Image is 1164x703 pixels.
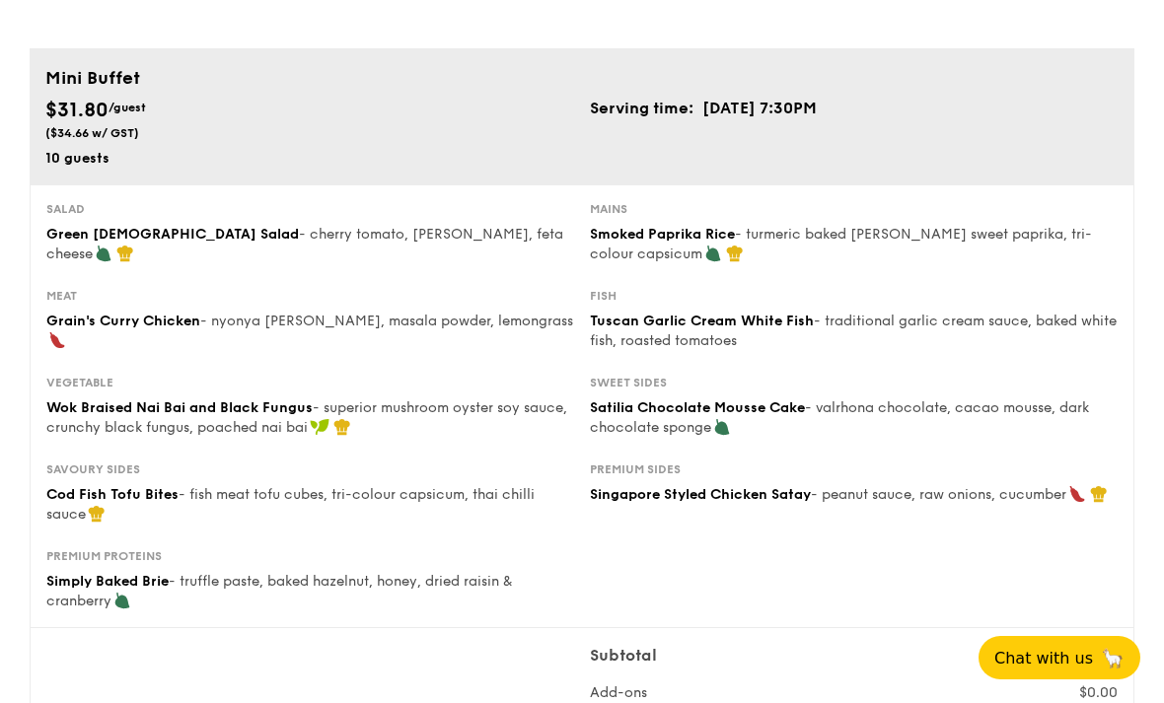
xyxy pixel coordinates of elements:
span: Grain's Curry Chicken [46,313,200,329]
span: Singapore Styled Chicken Satay [590,486,811,503]
img: icon-vegetarian.fe4039eb.svg [713,418,731,436]
span: Green [DEMOGRAPHIC_DATA] Salad [46,226,299,243]
span: Smoked Paprika Rice [590,226,735,243]
div: 10 guests [45,149,574,169]
div: Salad [46,201,574,217]
div: Fish [590,288,1118,304]
div: Meat [46,288,574,304]
span: 🦙 [1101,647,1125,669]
img: icon-spicy.37a8142b.svg [1068,485,1086,503]
span: - turmeric baked [PERSON_NAME] sweet paprika, tri-colour capsicum [590,226,1092,262]
div: Vegetable [46,375,574,390]
div: Premium proteins [46,548,574,564]
img: icon-chef-hat.a58ddaea.svg [726,245,744,262]
span: ($34.66 w/ GST) [45,126,139,140]
span: - cherry tomato, [PERSON_NAME], feta cheese [46,226,563,262]
span: $31.80 [45,99,109,122]
span: - nyonya [PERSON_NAME], masala powder, lemongrass [200,313,573,329]
span: Cod Fish Tofu Bites [46,486,179,503]
div: Premium sides [590,461,1118,477]
img: icon-chef-hat.a58ddaea.svg [333,418,351,436]
span: - fish meat tofu cubes, tri-colour capsicum, thai chilli sauce [46,486,535,523]
span: - truffle paste, baked hazelnut, honey, dried raisin & cranberry [46,573,512,609]
span: Simply Baked Brie [46,573,169,590]
td: [DATE] 7:30PM [701,96,818,121]
img: icon-chef-hat.a58ddaea.svg [88,505,106,523]
span: Satilia Chocolate Mousse Cake [590,399,805,416]
button: Chat with us🦙 [979,636,1140,679]
span: - peanut sauce, raw onions, cucumber [811,486,1066,503]
img: icon-chef-hat.a58ddaea.svg [1090,485,1108,503]
span: Add-ons [590,684,647,701]
td: Serving time: [590,96,701,121]
span: /guest [109,101,146,114]
img: icon-chef-hat.a58ddaea.svg [116,245,134,262]
span: - valrhona chocolate, cacao mousse, dark chocolate sponge [590,399,1089,436]
img: icon-vegan.f8ff3823.svg [310,418,329,436]
span: $0.00 [1079,684,1118,701]
div: Sweet sides [590,375,1118,390]
div: Mains [590,201,1118,217]
span: Wok Braised Nai Bai and Black Fungus [46,399,313,416]
img: icon-vegetarian.fe4039eb.svg [95,245,112,262]
img: icon-vegetarian.fe4039eb.svg [113,592,131,609]
img: icon-vegetarian.fe4039eb.svg [704,245,722,262]
img: icon-spicy.37a8142b.svg [48,331,66,349]
span: Subtotal [590,646,657,665]
span: Chat with us [994,649,1093,668]
span: - traditional garlic cream sauce, baked white fish, roasted tomatoes [590,313,1117,349]
div: Mini Buffet [45,64,1119,92]
div: Savoury sides [46,461,574,477]
span: Tuscan Garlic Cream White Fish [590,313,814,329]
